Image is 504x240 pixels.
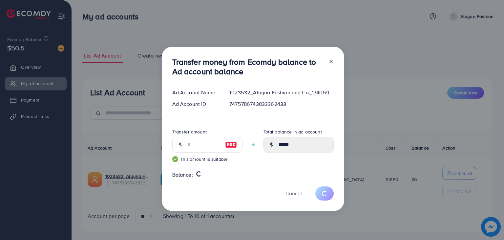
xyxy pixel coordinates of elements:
[224,89,339,96] div: 1023532_Alayna Fashion and Co_1740592250339
[263,129,322,135] label: Total balance in ad account
[167,89,224,96] div: Ad Account Name
[285,190,302,197] span: Cancel
[172,171,193,179] span: Balance:
[225,141,237,149] img: image
[172,129,207,135] label: Transfer amount
[172,156,242,162] small: This amount is suitable
[167,100,224,108] div: Ad Account ID
[172,57,323,76] h3: Transfer money from Ecomdy balance to Ad account balance
[277,186,310,201] button: Cancel
[224,100,339,108] div: 7475786743833362433
[172,156,178,162] img: guide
